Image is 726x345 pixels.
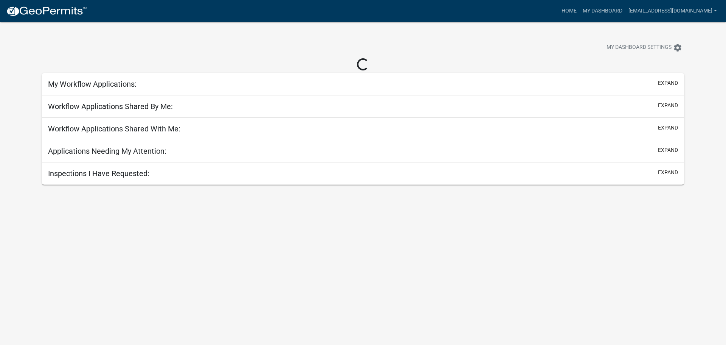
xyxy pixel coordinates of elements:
[607,43,672,52] span: My Dashboard Settings
[48,124,180,133] h5: Workflow Applications Shared With Me:
[658,146,678,154] button: expand
[658,79,678,87] button: expand
[580,4,625,18] a: My Dashboard
[600,40,688,55] button: My Dashboard Settingssettings
[673,43,682,52] i: settings
[48,80,137,89] h5: My Workflow Applications:
[658,101,678,109] button: expand
[658,169,678,176] button: expand
[625,4,720,18] a: [EMAIL_ADDRESS][DOMAIN_NAME]
[48,147,166,156] h5: Applications Needing My Attention:
[48,102,173,111] h5: Workflow Applications Shared By Me:
[558,4,580,18] a: Home
[48,169,149,178] h5: Inspections I Have Requested:
[658,124,678,132] button: expand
